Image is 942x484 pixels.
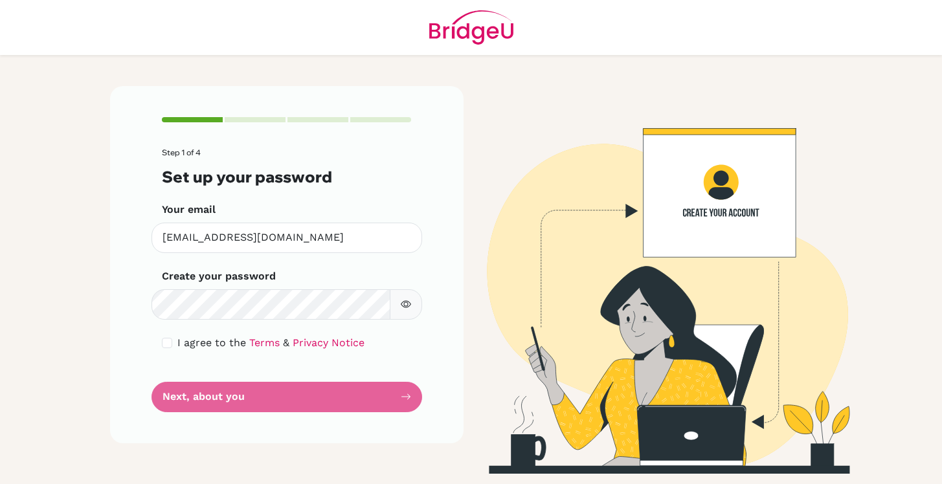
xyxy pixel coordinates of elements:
[162,148,201,157] span: Step 1 of 4
[293,336,364,349] a: Privacy Notice
[162,168,412,186] h3: Set up your password
[177,336,246,349] span: I agree to the
[249,336,280,349] a: Terms
[162,202,216,217] label: Your email
[151,223,422,253] input: Insert your email*
[283,336,289,349] span: &
[162,269,276,284] label: Create your password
